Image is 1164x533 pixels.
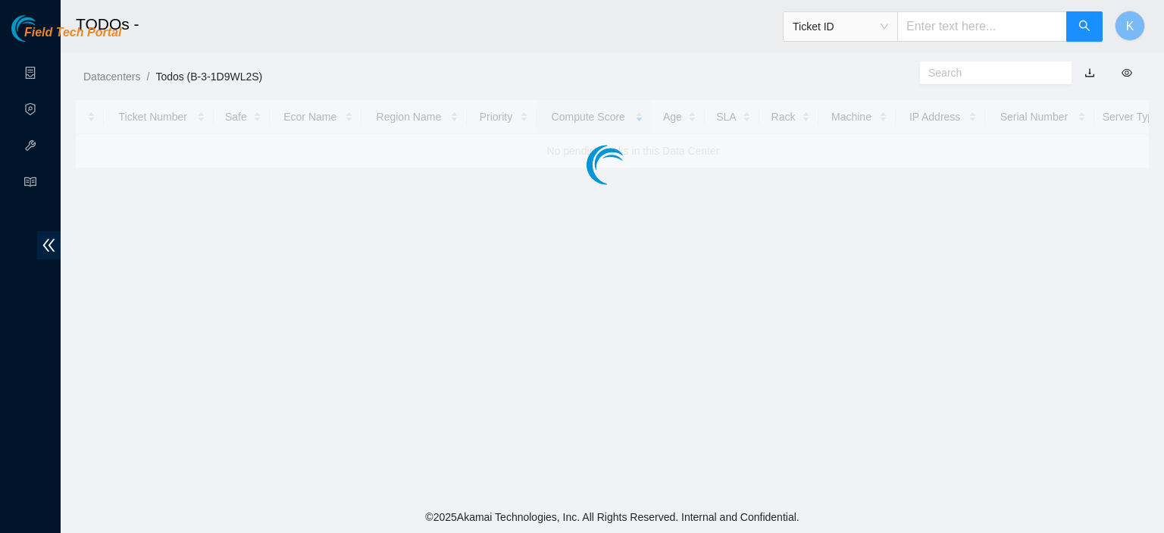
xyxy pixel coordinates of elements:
[897,11,1067,42] input: Enter text here...
[155,71,262,83] a: Todos (B-3-1D9WL2S)
[83,71,140,83] a: Datacenters
[11,27,121,47] a: Akamai TechnologiesField Tech Portal
[1073,61,1106,85] button: download
[1078,20,1090,34] span: search
[24,26,121,40] span: Field Tech Portal
[146,71,149,83] span: /
[37,231,61,259] span: double-left
[1115,11,1145,41] button: K
[61,501,1164,533] footer: © 2025 Akamai Technologies, Inc. All Rights Reserved. Internal and Confidential.
[793,15,888,38] span: Ticket ID
[11,15,77,42] img: Akamai Technologies
[1122,67,1132,78] span: eye
[1126,17,1134,36] span: K
[928,64,1051,81] input: Search
[1066,11,1103,42] button: search
[24,169,36,199] span: read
